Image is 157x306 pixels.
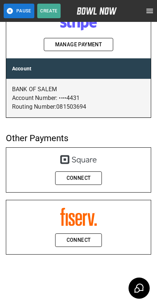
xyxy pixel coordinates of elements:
button: open drawer [142,4,157,18]
th: Account [6,58,151,79]
button: Connect [55,171,102,185]
img: fiserv.svg [60,208,97,226]
button: Pause [4,4,34,18]
table: customized table [6,58,151,117]
img: square.svg [60,155,97,164]
button: Create [37,4,61,18]
img: logo [77,7,117,15]
p: Routing Number: 081503694 [12,102,145,111]
button: Manage Payment [44,38,114,51]
img: stripe.svg [60,15,97,30]
p: BANK OF SALEM [12,85,145,94]
h5: Other Payments [6,132,151,144]
button: Connect [55,233,102,247]
p: Account Number: •••• 4431 [12,94,145,102]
